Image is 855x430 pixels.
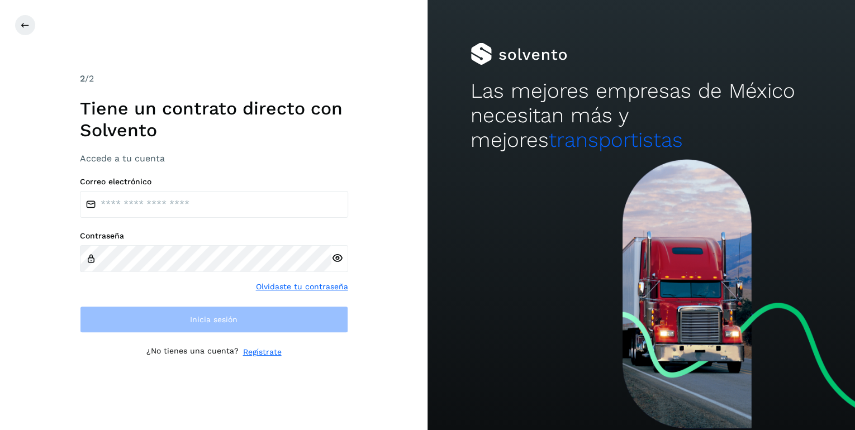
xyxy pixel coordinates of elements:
label: Contraseña [80,231,348,241]
p: ¿No tienes una cuenta? [146,346,239,358]
button: Inicia sesión [80,306,348,333]
span: Inicia sesión [190,316,237,323]
div: /2 [80,72,348,85]
span: transportistas [549,128,683,152]
h1: Tiene un contrato directo con Solvento [80,98,348,141]
span: 2 [80,73,85,84]
a: Regístrate [243,346,282,358]
h3: Accede a tu cuenta [80,153,348,164]
label: Correo electrónico [80,177,348,187]
a: Olvidaste tu contraseña [256,281,348,293]
h2: Las mejores empresas de México necesitan más y mejores [471,79,813,153]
